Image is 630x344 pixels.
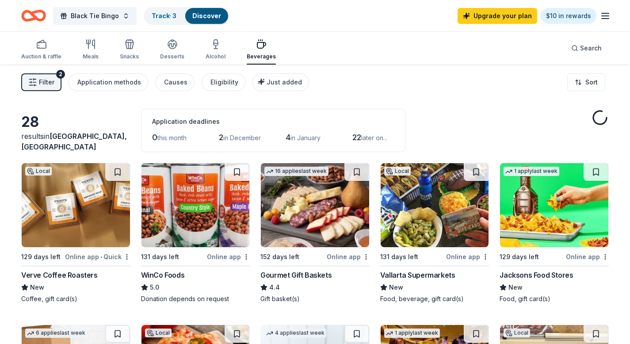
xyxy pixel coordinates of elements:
button: Eligibility [202,73,245,91]
span: 4 [286,133,290,142]
span: • [100,253,102,260]
button: Snacks [120,35,139,65]
div: WinCo Foods [141,270,185,280]
div: Online app [566,251,609,262]
button: Meals [83,35,99,65]
div: Meals [83,53,99,60]
a: Track· 3 [152,12,176,19]
div: Gourmet Gift Baskets [260,270,332,280]
div: Local [384,167,411,176]
span: Filter [39,77,54,88]
div: 16 applies last week [264,167,328,176]
div: Auction & raffle [21,53,61,60]
button: Track· 3Discover [144,7,229,25]
button: Search [564,39,609,57]
div: 152 days left [260,252,299,262]
span: New [389,282,403,293]
div: Donation depends on request [141,294,250,303]
div: 4 applies last week [264,329,326,338]
span: 0 [152,133,157,142]
div: Online app Quick [65,251,130,262]
a: $10 in rewards [541,8,596,24]
div: Vallarta Supermarkets [380,270,455,280]
span: this month [157,134,187,141]
div: Local [145,329,172,337]
span: later on... [361,134,387,141]
span: in January [290,134,321,141]
img: Image for Jacksons Food Stores [500,163,608,247]
div: Gift basket(s) [260,294,370,303]
div: Online app [446,251,489,262]
div: 131 days left [380,252,418,262]
span: 4.4 [269,282,280,293]
div: Desserts [160,53,184,60]
div: 2 [56,70,65,79]
a: Image for Verve Coffee RoastersLocal129 days leftOnline app•QuickVerve Coffee RoastersNewCoffee, ... [21,163,130,303]
span: Sort [585,77,598,88]
span: in December [223,134,261,141]
a: Image for Jacksons Food Stores1 applylast week129 days leftOnline appJacksons Food StoresNewFood,... [500,163,609,303]
a: Image for Vallarta SupermarketsLocal131 days leftOnline appVallarta SupermarketsNewFood, beverage... [380,163,489,303]
a: Upgrade your plan [458,8,537,24]
div: Application methods [77,77,141,88]
span: Black Tie Bingo [71,11,119,21]
div: Application deadlines [152,116,394,127]
div: Local [25,167,52,176]
a: Discover [192,12,221,19]
button: Causes [155,73,195,91]
span: New [508,282,523,293]
div: Jacksons Food Stores [500,270,573,280]
div: Beverages [247,53,276,60]
div: Alcohol [206,53,225,60]
div: 1 apply last week [504,167,559,176]
div: Causes [164,77,187,88]
span: in [21,132,127,151]
span: Just added [267,78,302,86]
img: Image for WinCo Foods [141,163,250,247]
div: Verve Coffee Roasters [21,270,98,280]
div: Food, gift card(s) [500,294,609,303]
button: Application methods [69,73,148,91]
span: 5.0 [150,282,159,293]
div: Snacks [120,53,139,60]
button: Desserts [160,35,184,65]
div: 28 [21,113,130,131]
button: Black Tie Bingo [53,7,137,25]
span: 2 [219,133,223,142]
div: 129 days left [21,252,61,262]
button: Filter2 [21,73,61,91]
div: Local [504,329,530,337]
span: Search [580,43,602,54]
div: Online app [327,251,370,262]
button: Sort [567,73,605,91]
img: Image for Gourmet Gift Baskets [261,163,369,247]
button: Beverages [247,35,276,65]
div: 1 apply last week [384,329,440,338]
div: 129 days left [500,252,539,262]
img: Image for Vallarta Supermarkets [381,163,489,247]
button: Auction & raffle [21,35,61,65]
span: 22 [352,133,361,142]
div: 6 applies last week [25,329,87,338]
button: Alcohol [206,35,225,65]
span: [GEOGRAPHIC_DATA], [GEOGRAPHIC_DATA] [21,132,127,151]
img: Image for Verve Coffee Roasters [22,163,130,247]
a: Image for WinCo Foods131 days leftOnline appWinCo Foods5.0Donation depends on request [141,163,250,303]
a: Home [21,5,46,26]
button: Just added [252,73,309,91]
div: Food, beverage, gift card(s) [380,294,489,303]
div: Eligibility [210,77,238,88]
div: 131 days left [141,252,179,262]
div: Online app [207,251,250,262]
div: results [21,131,130,152]
a: Image for Gourmet Gift Baskets16 applieslast week152 days leftOnline appGourmet Gift Baskets4.4Gi... [260,163,370,303]
span: New [30,282,44,293]
div: Coffee, gift card(s) [21,294,130,303]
